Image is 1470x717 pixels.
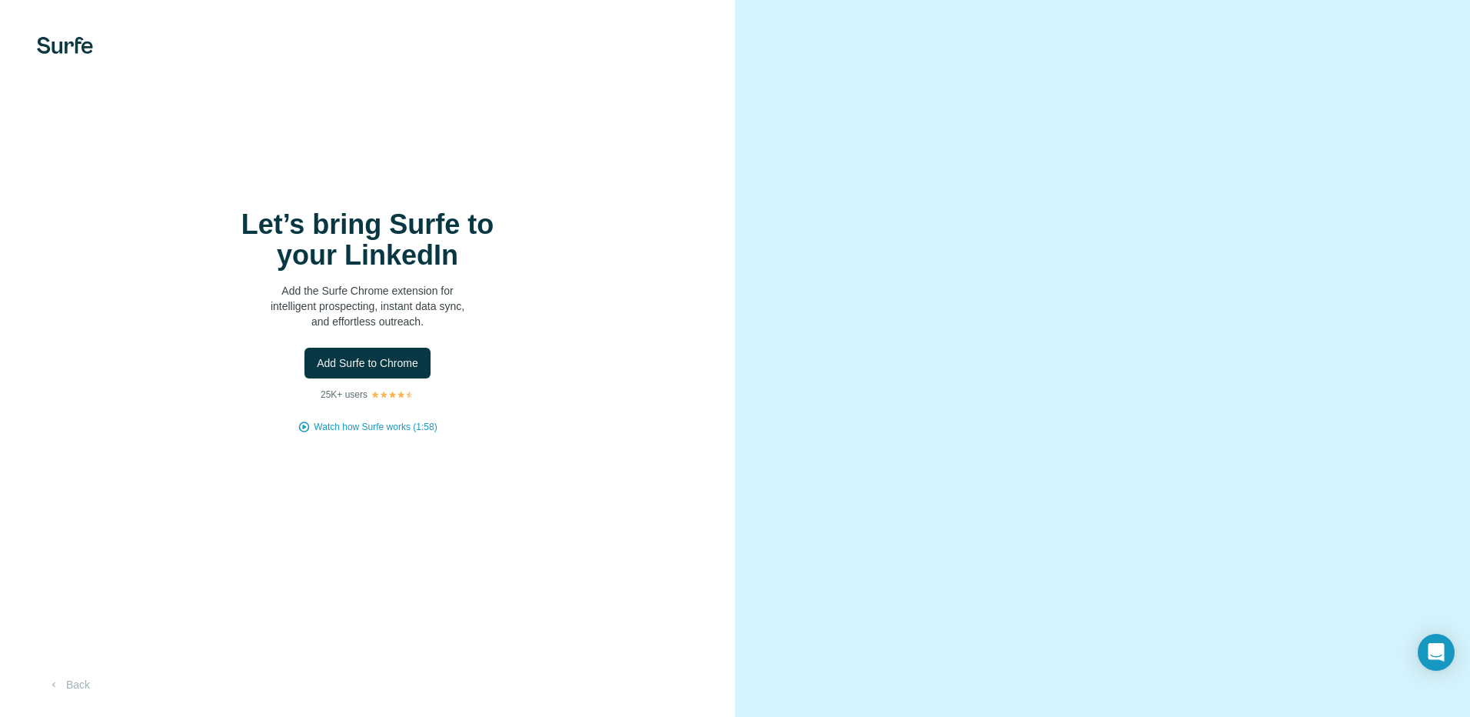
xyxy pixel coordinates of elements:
[214,209,521,271] h1: Let’s bring Surfe to your LinkedIn
[314,420,437,434] button: Watch how Surfe works (1:58)
[321,388,367,402] p: 25K+ users
[1418,634,1455,671] div: Open Intercom Messenger
[37,37,93,54] img: Surfe's logo
[371,390,414,399] img: Rating Stars
[37,671,101,699] button: Back
[304,348,431,379] button: Add Surfe to Chrome
[214,283,521,329] p: Add the Surfe Chrome extension for intelligent prospecting, instant data sync, and effortless out...
[317,355,418,371] span: Add Surfe to Chrome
